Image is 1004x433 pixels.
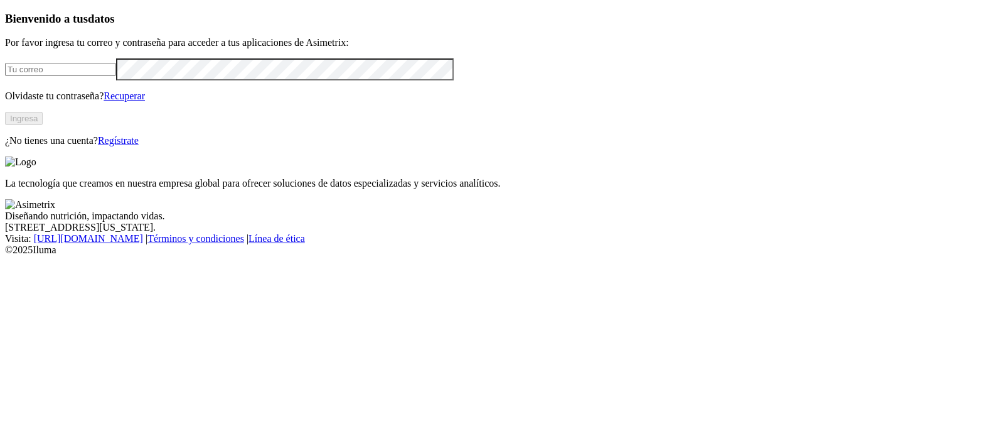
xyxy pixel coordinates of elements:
p: La tecnología que creamos en nuestra empresa global para ofrecer soluciones de datos especializad... [5,178,999,189]
a: Recuperar [104,90,145,101]
img: Asimetrix [5,199,55,211]
input: Tu correo [5,63,116,76]
button: Ingresa [5,112,43,125]
div: Visita : | | [5,233,999,244]
div: [STREET_ADDRESS][US_STATE]. [5,222,999,233]
p: Olvidaste tu contraseña? [5,90,999,102]
img: Logo [5,156,36,168]
div: Diseñando nutrición, impactando vidas. [5,211,999,222]
a: Términos y condiciones [147,233,244,244]
a: Línea de ética [248,233,305,244]
div: © 2025 Iluma [5,244,999,256]
span: datos [88,12,115,25]
a: Regístrate [98,135,139,146]
h3: Bienvenido a tus [5,12,999,26]
p: ¿No tienes una cuenta? [5,135,999,146]
p: Por favor ingresa tu correo y contraseña para acceder a tus aplicaciones de Asimetrix: [5,37,999,48]
a: [URL][DOMAIN_NAME] [34,233,143,244]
